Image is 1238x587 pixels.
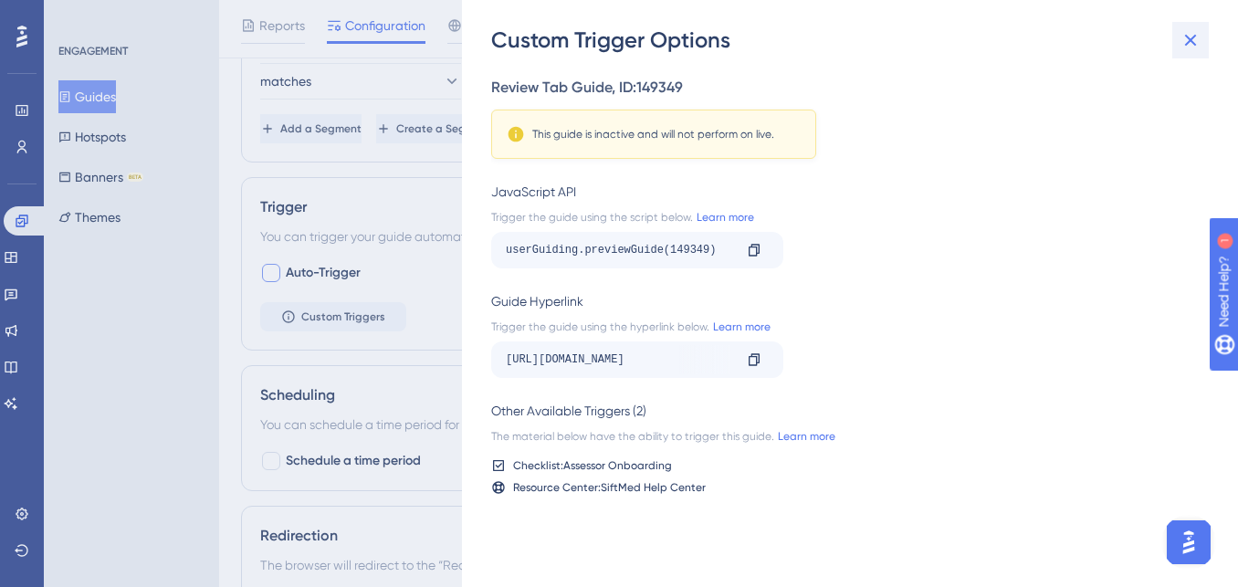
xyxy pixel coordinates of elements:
[532,127,774,142] div: This guide is inactive and will not perform on live.
[491,290,1198,312] div: Guide Hyperlink
[1161,515,1216,570] iframe: UserGuiding AI Assistant Launcher
[506,345,732,374] div: [URL][DOMAIN_NAME]
[491,181,1198,203] div: JavaScript API
[491,77,1198,99] div: Review Tab Guide , ID: 149349
[506,236,732,265] div: userGuiding.previewGuide(149349)
[127,9,132,24] div: 1
[491,429,1198,444] div: The material below have the ability to trigger this guide.
[709,320,771,334] a: Learn more
[491,26,1212,55] div: Custom Trigger Options
[693,210,754,225] a: Learn more
[491,400,1198,422] div: Other Available Triggers (2)
[491,210,1198,225] div: Trigger the guide using the script below.
[491,320,1198,334] div: Trigger the guide using the hyperlink below.
[774,429,835,444] a: Learn more
[513,480,706,495] div: Resource Center: SiftMed Help Center
[43,5,114,26] span: Need Help?
[513,458,672,473] div: Checklist: Assessor Onboarding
